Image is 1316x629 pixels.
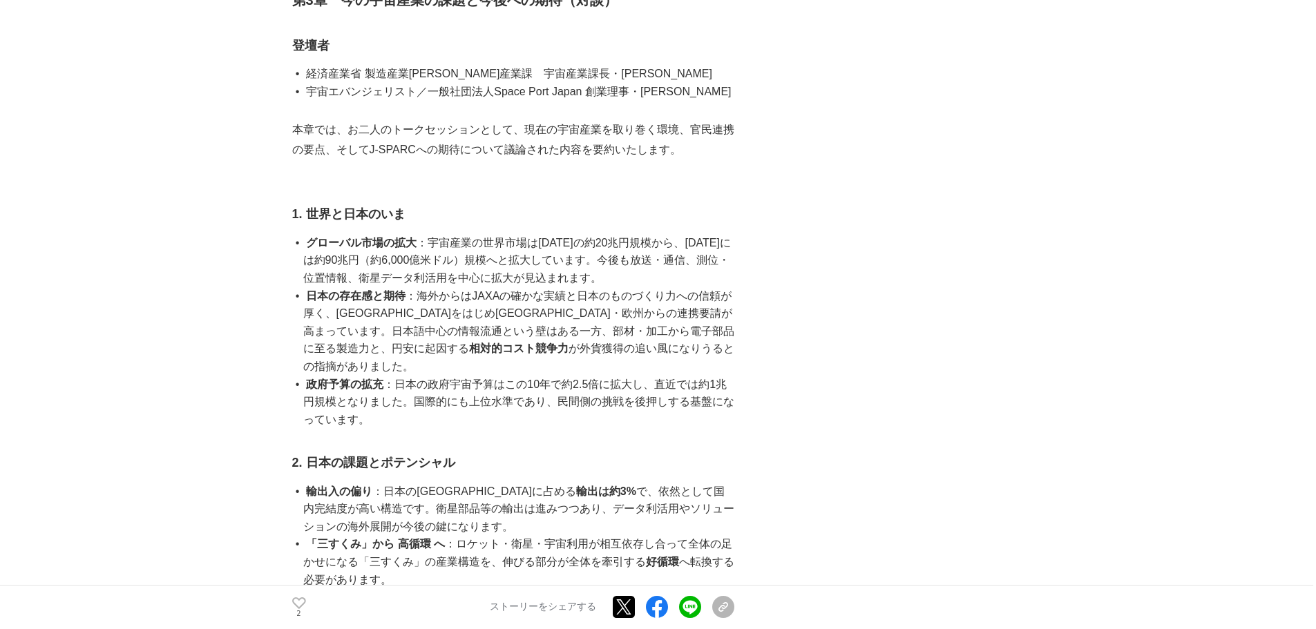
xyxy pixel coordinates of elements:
[292,120,734,160] p: 本章では、お二人のトークセッションとして、現在の宇宙産業を取り巻く環境、官民連携の要点、そしてJ-SPARCへの期待について議論された内容を要約いたします。
[306,237,417,249] strong: グローバル市場の拡大
[292,207,406,221] strong: 1. 世界と日本のいま
[576,485,636,497] strong: 輸出は約3%
[490,601,596,614] p: ストーリーをシェアする
[303,376,734,429] li: ：日本の政府宇宙予算はこの10年で約2.5倍に拡大し、直近では約1兆円規模となりました。国際的にも上位水準であり、民間側の挑戦を後押しする基盤になっています。
[306,378,383,390] strong: 政府予算の拡充
[469,342,569,354] strong: 相対的コスト競争力
[646,556,679,568] strong: 好循環
[303,234,734,287] li: ：宇宙産業の世界市場は[DATE]の約20兆円規模から、[DATE]には約90兆円（約6,000億米ドル）規模へと拡大しています。今後も放送・通信、測位・位置情報、衛星データ利活用を中心に拡大が...
[303,287,734,376] li: ：海外からはJAXAの確かな実績と日本のものづくり力への信頼が厚く、[GEOGRAPHIC_DATA]をはじめ[GEOGRAPHIC_DATA]・欧州からの連携要請が高まっています。日本語中心の...
[303,535,734,588] li: ：ロケット・衛星・宇宙利用が相互依存し合って全体の足かせになる「三すくみ」の産業構造を、伸びる部分が全体を牽引する へ転換する必要があります。
[306,538,445,550] strong: 「三すくみ」から 高循環 へ
[292,36,734,56] h3: 登壇者
[292,610,306,617] p: 2
[303,65,734,83] li: 経済産業省 製造産業[PERSON_NAME]産業課 宇宙産業課長・[PERSON_NAME]
[306,485,372,497] strong: 輸出入の偏り
[306,290,406,302] strong: 日本の存在感と期待
[303,83,734,101] li: 宇宙エバンジェリスト／一般社団法人Space Port Japan 創業理事・[PERSON_NAME]
[303,483,734,536] li: ：日本の[GEOGRAPHIC_DATA]に占める で、依然として国内完結度が高い構造です。衛星部品等の輸出は進みつつあり、データ利活用やソリューションの海外展開が今後の鍵になります。
[292,456,455,470] strong: 2. 日本の課題とポテンシャル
